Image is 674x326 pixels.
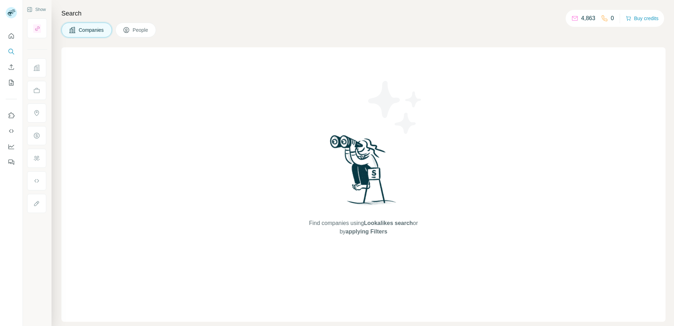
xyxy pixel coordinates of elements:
button: Show [22,4,51,15]
button: Buy credits [626,13,658,23]
p: 4,863 [581,14,595,23]
h4: Search [61,8,666,18]
img: Surfe Illustration - Woman searching with binoculars [327,133,400,212]
span: Find companies using or by [307,219,420,236]
button: Quick start [6,30,17,42]
button: Enrich CSV [6,61,17,73]
span: Lookalikes search [364,220,413,226]
button: My lists [6,76,17,89]
button: Use Surfe on LinkedIn [6,109,17,122]
img: Surfe Illustration - Stars [363,76,427,139]
span: applying Filters [345,229,387,235]
p: 0 [611,14,614,23]
button: Search [6,45,17,58]
button: Use Surfe API [6,125,17,137]
button: Dashboard [6,140,17,153]
button: Feedback [6,156,17,168]
span: Companies [79,26,104,34]
span: People [133,26,149,34]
